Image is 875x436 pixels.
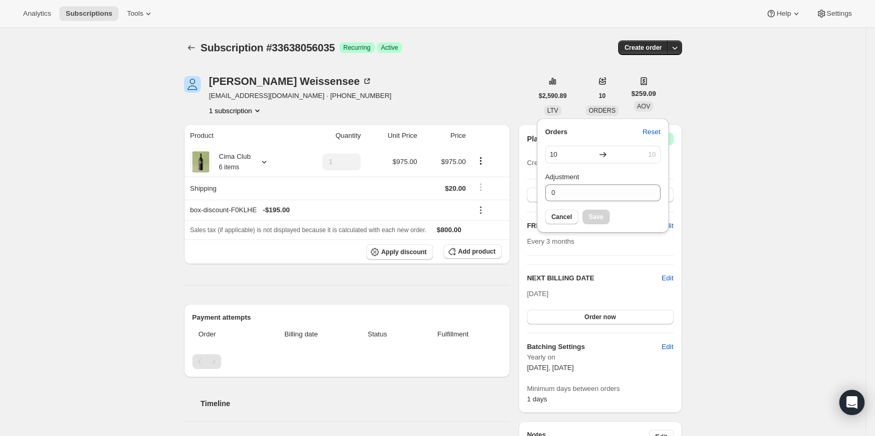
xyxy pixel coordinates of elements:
[662,342,673,352] span: Edit
[527,342,662,352] h6: Batching Settings
[393,158,417,166] span: $975.00
[184,76,201,93] span: Shelley Weissensee
[545,173,579,181] span: Adjustment
[209,105,263,116] button: Product actions
[366,244,433,260] button: Apply discount
[552,213,572,221] span: Cancel
[201,398,511,409] h2: Timeline
[17,6,57,21] button: Analytics
[381,248,427,256] span: Apply discount
[648,149,655,160] span: 10
[631,89,656,99] span: $259.09
[550,149,557,160] span: 10
[441,158,466,166] span: $975.00
[351,329,404,340] span: Status
[201,42,335,53] span: Subscription #33638056035
[127,9,143,18] span: Tools
[472,181,489,193] button: Shipping actions
[760,6,807,21] button: Help
[527,188,673,202] button: Customer Portal
[527,364,574,372] span: [DATE], [DATE]
[527,273,662,284] h2: NEXT BILLING DATE
[592,89,612,103] button: 10
[444,244,502,259] button: Add product
[655,339,679,355] button: Edit
[527,221,662,231] h2: FREQUENCY
[545,210,578,224] button: Cancel
[23,9,51,18] span: Analytics
[527,158,567,168] span: Created Date
[190,205,466,215] div: box-discount-F0KLHE
[527,384,673,394] span: Minimum days between orders
[184,124,294,147] th: Product
[839,390,865,415] div: Open Intercom Messenger
[184,177,294,200] th: Shipping
[59,6,118,21] button: Subscriptions
[810,6,858,21] button: Settings
[527,237,574,245] span: Every 3 months
[545,127,568,137] span: Orders
[192,312,502,323] h2: Payment attempts
[192,323,255,346] th: Order
[411,329,495,340] span: Fulfillment
[294,124,364,147] th: Quantity
[192,354,502,369] nav: Pagination
[263,205,289,215] span: - $195.00
[643,127,661,137] span: Reset
[190,226,427,234] span: Sales tax (if applicable) is not displayed because it is calculated with each new order.
[472,155,489,167] button: Product actions
[211,151,251,172] div: Cima Club
[381,43,398,52] span: Active
[662,273,673,284] button: Edit
[527,134,543,144] h2: Plan
[420,124,469,147] th: Price
[219,163,240,171] small: 6 items
[458,247,495,256] span: Add product
[121,6,160,21] button: Tools
[527,310,673,324] button: Order now
[343,43,371,52] span: Recurring
[527,395,547,403] span: 1 days
[776,9,791,18] span: Help
[527,290,548,298] span: [DATE]
[209,76,373,86] div: [PERSON_NAME] Weissensee
[539,92,567,100] span: $2,590.89
[66,9,112,18] span: Subscriptions
[589,107,615,114] span: ORDERS
[547,107,558,114] span: LTV
[437,226,461,234] span: $800.00
[258,329,344,340] span: Billing date
[624,43,662,52] span: Create order
[636,124,667,140] button: Reset
[618,40,668,55] button: Create order
[662,221,673,231] span: Edit
[827,9,852,18] span: Settings
[184,40,199,55] button: Subscriptions
[599,92,606,100] span: 10
[445,184,466,192] span: $20.00
[585,313,616,321] span: Order now
[533,89,573,103] button: $2,590.89
[364,124,420,147] th: Unit Price
[209,91,392,101] span: [EMAIL_ADDRESS][DOMAIN_NAME] · [PHONE_NUMBER]
[637,103,650,110] span: AOV
[527,352,673,363] span: Yearly on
